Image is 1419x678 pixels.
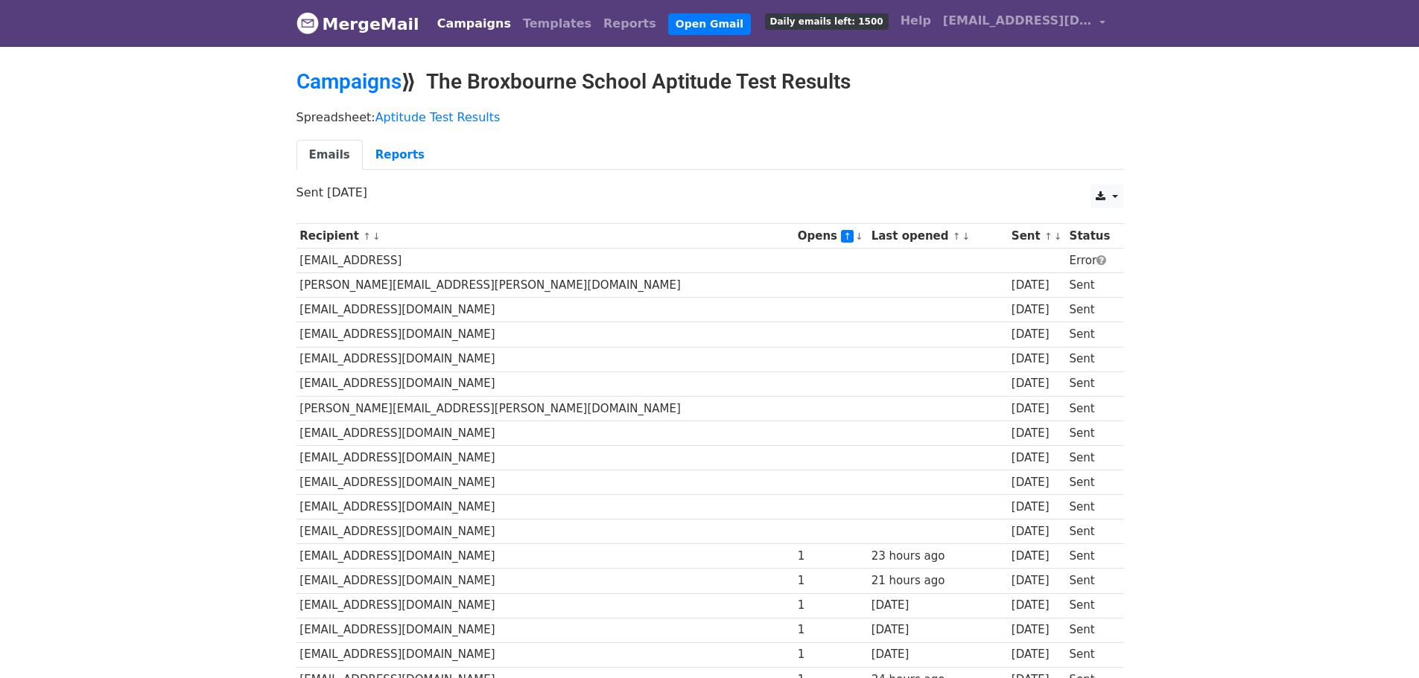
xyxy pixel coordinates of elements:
td: [EMAIL_ADDRESS][DOMAIN_NAME] [296,298,794,322]
th: Sent [1008,224,1066,249]
td: [PERSON_NAME][EMAIL_ADDRESS][PERSON_NAME][DOMAIN_NAME] [296,273,794,298]
div: [DATE] [1012,301,1062,319]
td: [EMAIL_ADDRESS][DOMAIN_NAME] [296,470,794,495]
a: Reports [363,140,437,170]
td: Sent [1066,371,1116,396]
div: [DATE] [1012,523,1062,540]
div: 1 [798,646,864,663]
td: [EMAIL_ADDRESS][DOMAIN_NAME] [296,519,794,544]
a: Emails [296,140,363,170]
a: ↓ [962,231,970,242]
td: Sent [1066,618,1116,642]
a: Daily emails left: 1500 [759,6,895,36]
a: ↑ [363,231,371,242]
td: [PERSON_NAME][EMAIL_ADDRESS][PERSON_NAME][DOMAIN_NAME] [296,396,794,420]
div: [DATE] [1012,277,1062,294]
th: Status [1066,224,1116,249]
td: [EMAIL_ADDRESS][DOMAIN_NAME] [296,495,794,519]
div: 1 [798,572,864,589]
div: [DATE] [1012,474,1062,491]
td: [EMAIL_ADDRESS][DOMAIN_NAME] [296,593,794,618]
td: Sent [1066,273,1116,298]
th: Recipient [296,224,794,249]
td: Sent [1066,544,1116,569]
td: [EMAIL_ADDRESS][DOMAIN_NAME] [296,420,794,445]
div: [DATE] [872,646,1005,663]
a: Templates [517,9,597,39]
a: Help [895,6,937,36]
div: [DATE] [1012,351,1062,368]
td: [EMAIL_ADDRESS][DOMAIN_NAME] [296,544,794,569]
td: [EMAIL_ADDRESS] [296,249,794,273]
a: Campaigns [296,69,401,94]
td: Sent [1066,470,1116,495]
td: [EMAIL_ADDRESS][DOMAIN_NAME] [296,569,794,593]
div: [DATE] [1012,597,1062,614]
td: Sent [1066,347,1116,371]
td: Sent [1066,445,1116,470]
p: Sent [DATE] [296,185,1123,200]
td: Error [1066,249,1116,273]
div: 1 [798,621,864,639]
td: Sent [1066,420,1116,445]
a: ↑ [1044,231,1053,242]
a: ↑ [841,230,854,243]
h2: ⟫ The Broxbourne School Aptitude Test Results [296,69,1123,95]
th: Last opened [868,224,1008,249]
td: Sent [1066,642,1116,667]
a: Campaigns [431,9,517,39]
a: Aptitude Test Results [375,110,501,124]
div: [DATE] [1012,375,1062,392]
div: 23 hours ago [872,548,1005,565]
p: Spreadsheet: [296,109,1123,125]
td: Sent [1066,569,1116,593]
td: Sent [1066,322,1116,347]
div: [DATE] [1012,326,1062,343]
a: ↓ [1054,231,1062,242]
div: 21 hours ago [872,572,1005,589]
div: [DATE] [1012,400,1062,418]
div: [DATE] [1012,425,1062,442]
div: [DATE] [1012,646,1062,663]
a: ↓ [855,231,863,242]
th: Opens [794,224,868,249]
td: [EMAIL_ADDRESS][DOMAIN_NAME] [296,618,794,642]
td: Sent [1066,298,1116,322]
a: ↓ [372,231,381,242]
a: [EMAIL_ADDRESS][DOMAIN_NAME] [937,6,1111,41]
span: [EMAIL_ADDRESS][DOMAIN_NAME] [943,12,1092,30]
td: Sent [1066,519,1116,544]
td: [EMAIL_ADDRESS][DOMAIN_NAME] [296,642,794,667]
div: [DATE] [872,621,1005,639]
a: ↑ [953,231,961,242]
a: Reports [597,9,662,39]
span: Daily emails left: 1500 [765,13,889,30]
a: Open Gmail [668,13,751,35]
div: [DATE] [1012,548,1062,565]
td: [EMAIL_ADDRESS][DOMAIN_NAME] [296,371,794,396]
img: MergeMail logo [296,12,319,34]
td: Sent [1066,396,1116,420]
iframe: Chat Widget [1345,607,1419,678]
td: Sent [1066,495,1116,519]
div: [DATE] [1012,499,1062,516]
div: [DATE] [1012,572,1062,589]
div: [DATE] [872,597,1005,614]
a: MergeMail [296,8,419,39]
td: Sent [1066,593,1116,618]
div: 1 [798,548,864,565]
td: [EMAIL_ADDRESS][DOMAIN_NAME] [296,445,794,470]
div: [DATE] [1012,621,1062,639]
div: [DATE] [1012,450,1062,467]
div: 1 [798,597,864,614]
td: [EMAIL_ADDRESS][DOMAIN_NAME] [296,347,794,371]
td: [EMAIL_ADDRESS][DOMAIN_NAME] [296,322,794,347]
